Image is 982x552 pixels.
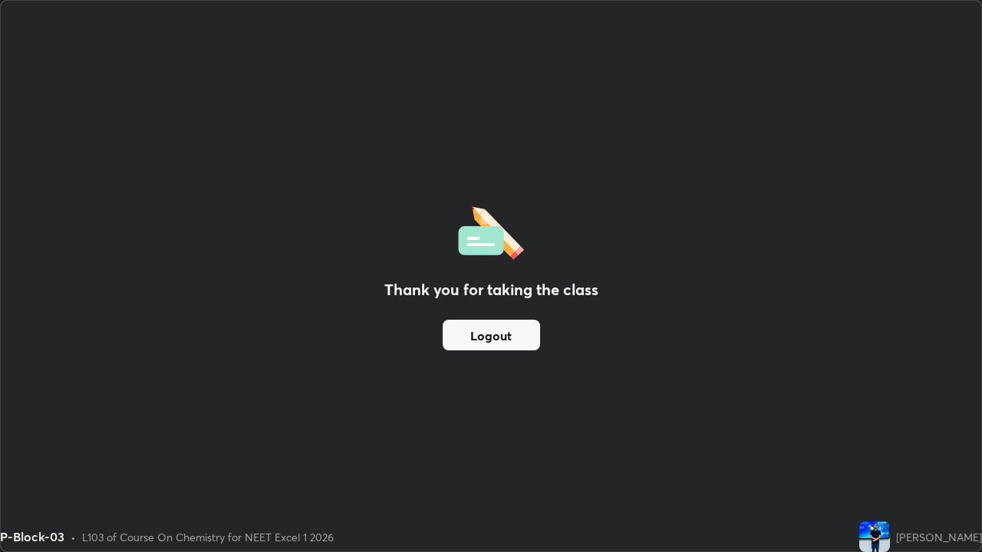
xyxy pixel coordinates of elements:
[443,320,540,350] button: Logout
[71,529,76,545] div: •
[896,529,982,545] div: [PERSON_NAME]
[384,278,598,301] h2: Thank you for taking the class
[458,202,524,260] img: offlineFeedback.1438e8b3.svg
[859,521,890,552] img: 3ec33bfbc6c04ccc868b4bb0369a361e.jpg
[82,529,334,545] div: L103 of Course On Chemistry for NEET Excel 1 2026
